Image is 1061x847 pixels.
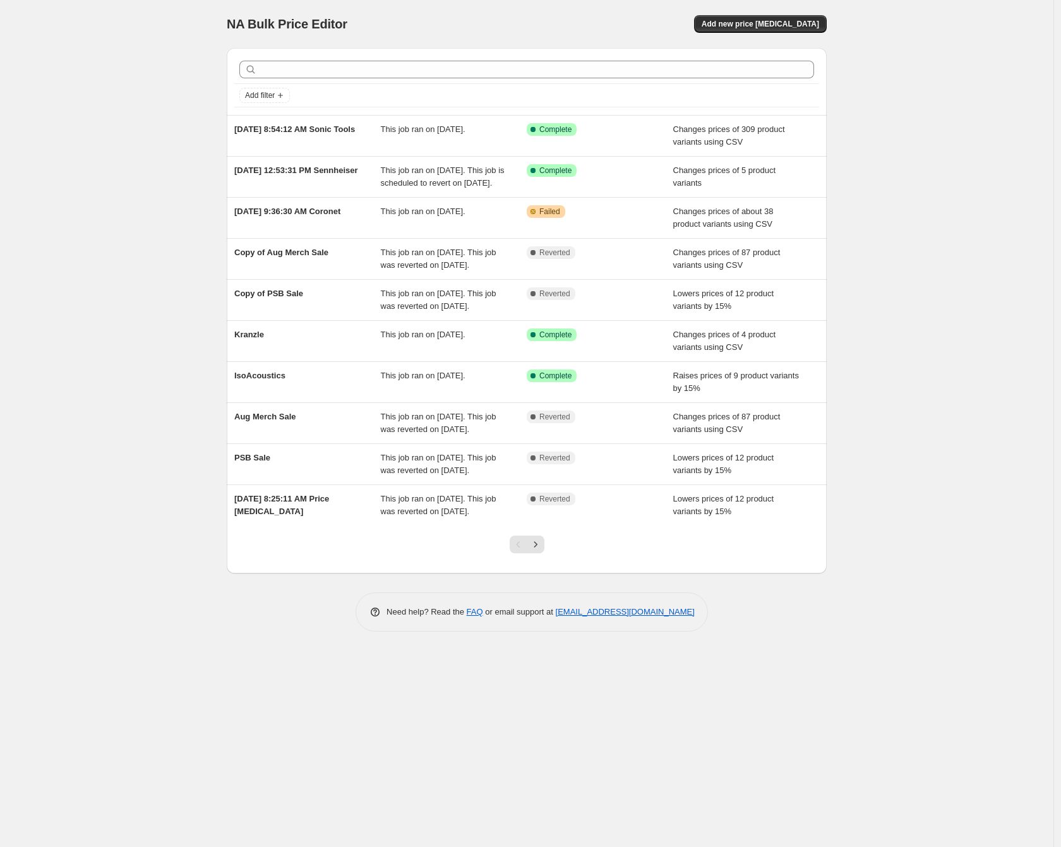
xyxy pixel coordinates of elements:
[673,412,781,434] span: Changes prices of 87 product variants using CSV
[234,124,355,134] span: [DATE] 8:54:12 AM Sonic Tools
[539,289,570,299] span: Reverted
[539,330,572,340] span: Complete
[673,330,776,352] span: Changes prices of 4 product variants using CSV
[673,289,774,311] span: Lowers prices of 12 product variants by 15%
[527,536,544,553] button: Next
[227,17,347,31] span: NA Bulk Price Editor
[673,494,774,516] span: Lowers prices of 12 product variants by 15%
[381,494,496,516] span: This job ran on [DATE]. This job was reverted on [DATE].
[539,124,572,135] span: Complete
[539,165,572,176] span: Complete
[381,165,505,188] span: This job ran on [DATE]. This job is scheduled to revert on [DATE].
[245,90,275,100] span: Add filter
[234,412,296,421] span: Aug Merch Sale
[539,371,572,381] span: Complete
[539,494,570,504] span: Reverted
[381,289,496,311] span: This job ran on [DATE]. This job was reverted on [DATE].
[381,124,465,134] span: This job ran on [DATE].
[539,453,570,463] span: Reverted
[673,371,799,393] span: Raises prices of 9 product variants by 15%
[673,453,774,475] span: Lowers prices of 12 product variants by 15%
[702,19,819,29] span: Add new price [MEDICAL_DATA]
[673,124,785,147] span: Changes prices of 309 product variants using CSV
[510,536,544,553] nav: Pagination
[234,165,358,175] span: [DATE] 12:53:31 PM Sennheiser
[381,207,465,216] span: This job ran on [DATE].
[539,248,570,258] span: Reverted
[381,412,496,434] span: This job ran on [DATE]. This job was reverted on [DATE].
[234,494,329,516] span: [DATE] 8:25:11 AM Price [MEDICAL_DATA]
[234,289,303,298] span: Copy of PSB Sale
[239,88,290,103] button: Add filter
[387,607,467,616] span: Need help? Read the
[381,453,496,475] span: This job ran on [DATE]. This job was reverted on [DATE].
[694,15,827,33] button: Add new price [MEDICAL_DATA]
[381,330,465,339] span: This job ran on [DATE].
[234,453,270,462] span: PSB Sale
[467,607,483,616] a: FAQ
[673,207,774,229] span: Changes prices of about 38 product variants using CSV
[483,607,556,616] span: or email support at
[556,607,695,616] a: [EMAIL_ADDRESS][DOMAIN_NAME]
[673,248,781,270] span: Changes prices of 87 product variants using CSV
[381,248,496,270] span: This job ran on [DATE]. This job was reverted on [DATE].
[234,248,328,257] span: Copy of Aug Merch Sale
[539,412,570,422] span: Reverted
[381,371,465,380] span: This job ran on [DATE].
[234,330,264,339] span: Kranzle
[673,165,776,188] span: Changes prices of 5 product variants
[234,207,340,216] span: [DATE] 9:36:30 AM Coronet
[234,371,285,380] span: IsoAcoustics
[539,207,560,217] span: Failed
